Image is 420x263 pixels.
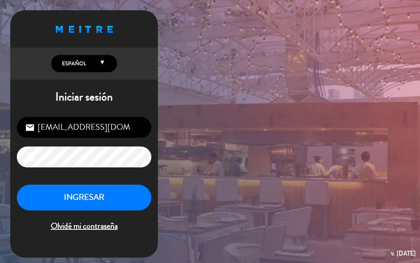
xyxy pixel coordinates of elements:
[25,152,35,162] i: lock
[60,59,86,68] span: Español
[10,90,158,104] h1: Iniciar sesión
[391,248,416,259] div: v. [DATE]
[17,220,151,233] span: Olvidé mi contraseña
[56,26,113,33] img: MEITRE
[17,185,151,210] button: INGRESAR
[25,123,35,133] i: email
[17,117,151,138] input: Correo Electrónico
